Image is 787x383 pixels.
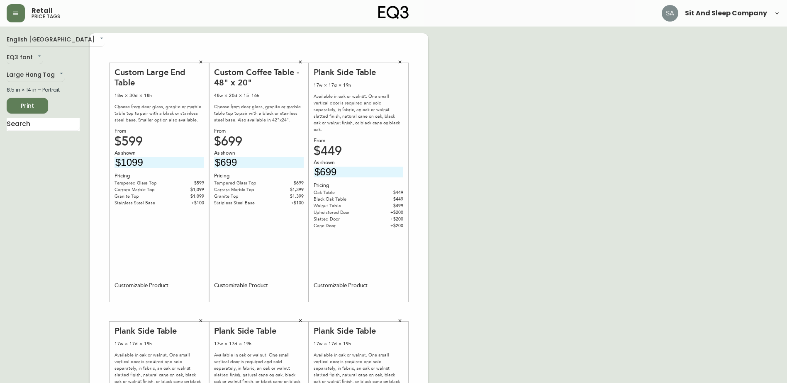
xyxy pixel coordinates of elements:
div: 48w × 20d × 15–16h [214,92,304,99]
div: Black Oak Table [314,196,371,203]
input: Search [7,118,80,131]
div: Cane Door [314,223,371,229]
div: + $200 [371,209,403,216]
div: Stainless Steel Base [115,200,175,206]
div: $449 [371,189,403,196]
div: Pricing [314,182,403,189]
button: Print [7,98,48,114]
div: $1,399 [274,193,304,200]
span: As shown [214,150,236,157]
div: Pricing [115,172,204,180]
div: Granite Top [115,193,175,200]
div: Choose from clear glass, granite or marble table top to pair with a black or stainless steel base... [115,104,204,124]
div: Stainless Steel Base [214,200,274,206]
div: $699 [274,180,304,187]
div: Walnut Table [314,203,371,209]
div: Slatted Door [314,216,371,223]
div: 17w × 17d × 19h [314,82,403,89]
div: Customizable Product [115,282,168,289]
span: Retail [32,7,53,14]
span: As shown [115,150,137,157]
span: As shown [314,159,336,167]
input: price excluding $ [214,157,304,168]
div: $1,399 [274,187,304,193]
div: Upholstered Door [314,209,371,216]
div: $449 [314,148,403,155]
div: 17w × 17d × 19h [214,340,304,348]
div: Plank Side Table [115,326,204,336]
div: Custom Coffee Table - 48" x 20" [214,67,304,88]
div: Tempered Glass Top [115,180,175,187]
div: Granite Top [214,193,274,200]
div: EQ3 font [7,51,43,65]
div: Oak Table [314,189,371,196]
span: Print [13,101,41,111]
span: From [314,138,325,144]
div: Carrara Marble Top [115,187,175,193]
div: $1,099 [175,193,204,200]
div: Plank Side Table [314,67,403,78]
div: Plank Side Table [214,326,304,336]
h5: price tags [32,14,60,19]
div: 17w × 17d × 19h [314,340,403,348]
div: Available in oak or walnut. One small vertical door is required and sold separately, in fabric, a... [314,93,403,133]
div: $699 [214,138,304,145]
div: $449 [371,196,403,203]
div: + $100 [274,200,304,206]
span: From [115,128,126,134]
div: $499 [371,203,403,209]
div: Large Hang Tag [7,68,65,82]
img: 2f63cb659aea8afe997ba7bb6e46bb57 [662,5,678,22]
div: + $200 [371,223,403,229]
div: $1,099 [175,187,204,193]
div: 18w × 30d × 18h [115,92,204,99]
div: English [GEOGRAPHIC_DATA] [7,33,105,47]
div: Choose from clear glass, granite or marble table top to pair with a black or stainless steel base... [214,104,304,124]
div: Custom Large End Table [115,67,204,88]
div: $599 [175,180,204,187]
div: Pricing [214,172,304,180]
div: 8.5 in × 14 in – Portrait [7,86,80,94]
div: Carrara Marble Top [214,187,274,193]
div: Customizable Product [314,282,368,289]
div: Tempered Glass Top [214,180,274,187]
input: price excluding $ [115,157,204,168]
span: From [214,128,226,134]
div: + $200 [371,216,403,223]
img: logo [378,6,409,19]
div: Plank Side Table [314,326,403,336]
div: + $100 [175,200,204,206]
div: $599 [115,138,204,145]
div: 17w × 17d × 19h [115,340,204,348]
div: Customizable Product [214,282,268,289]
input: price excluding $ [314,167,403,178]
span: Sit And Sleep Company [685,10,767,17]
